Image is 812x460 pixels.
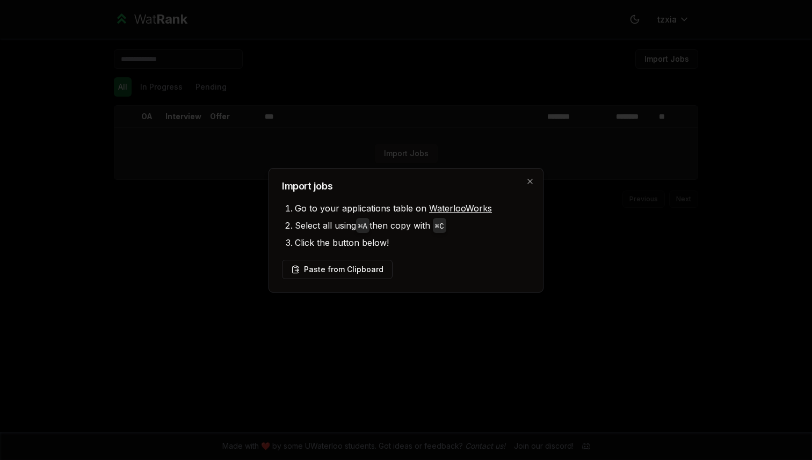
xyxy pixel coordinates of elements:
[295,200,530,217] li: Go to your applications table on
[282,181,530,191] h2: Import jobs
[282,260,393,279] button: Paste from Clipboard
[435,222,444,231] code: ⌘ C
[429,203,492,214] a: WaterlooWorks
[295,217,530,234] li: Select all using then copy with
[358,222,367,231] code: ⌘ A
[295,234,530,251] li: Click the button below!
